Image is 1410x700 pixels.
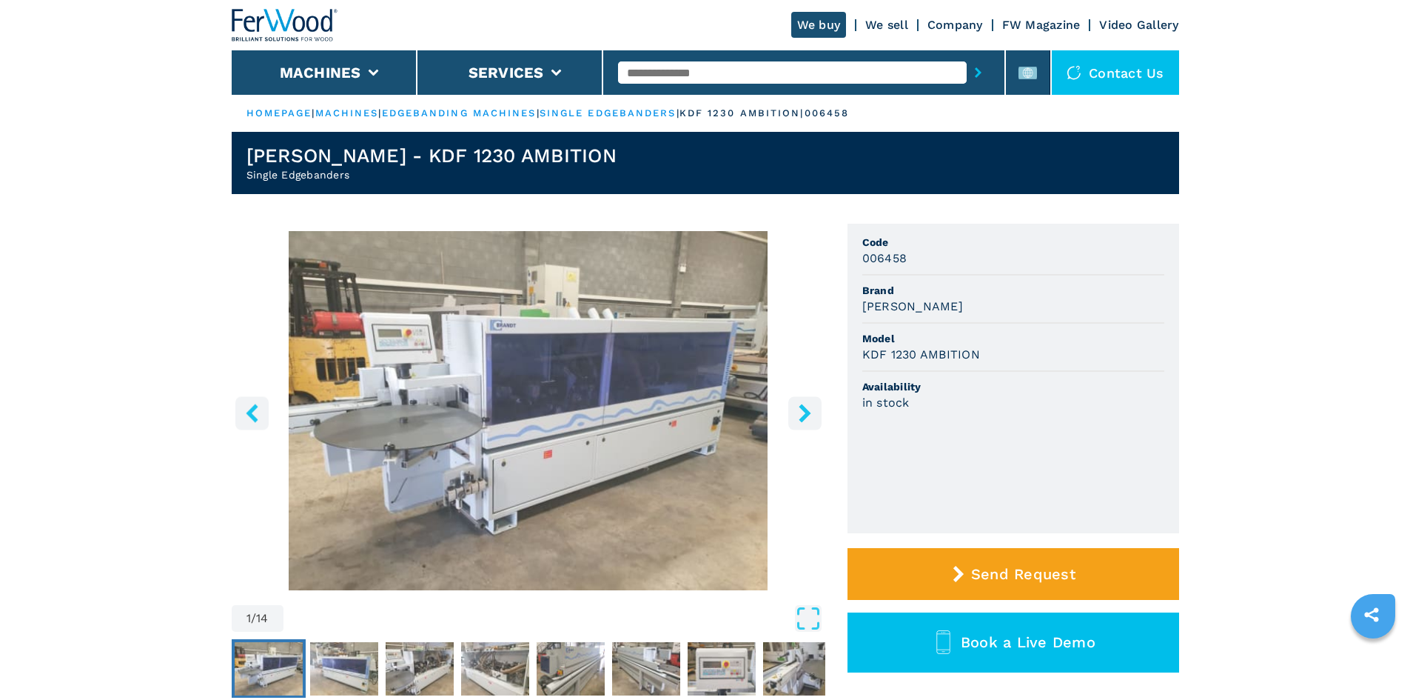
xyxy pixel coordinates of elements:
span: Availability [862,379,1164,394]
a: sharethis [1353,596,1390,633]
a: machines [315,107,379,119]
button: left-button [235,396,269,430]
a: FW Magazine [1002,18,1081,32]
button: Go to Slide 2 [307,639,381,699]
h3: in stock [862,394,910,411]
span: / [251,613,256,624]
div: Contact us [1052,50,1179,95]
button: Go to Slide 1 [232,639,306,699]
img: 1938fb4b30ac86f7eb3803a9826162bf [310,642,378,696]
div: Go to Slide 1 [232,231,825,590]
span: Send Request [971,565,1075,583]
button: Go to Slide 7 [685,639,759,699]
h3: [PERSON_NAME] [862,298,963,315]
span: Model [862,331,1164,346]
h2: Single Edgebanders [246,167,617,182]
a: edgebanding machines [382,107,537,119]
img: deedf741fb179f0e256cd7e7cfe980ea [537,642,605,696]
h1: [PERSON_NAME] - KDF 1230 AMBITION [246,144,617,167]
button: Go to Slide 6 [609,639,683,699]
a: Company [927,18,983,32]
span: 14 [256,613,269,624]
button: Send Request [847,548,1179,600]
span: | [537,107,540,119]
span: | [312,107,315,119]
button: Go to Slide 8 [760,639,834,699]
img: Ferwood [232,9,338,41]
img: f8e9ee193738b10ef73585f372bc7b26 [461,642,529,696]
button: Open Fullscreen [287,605,822,632]
button: Go to Slide 5 [534,639,608,699]
iframe: Chat [1347,633,1399,689]
img: Contact us [1067,65,1081,80]
p: 006458 [805,107,850,120]
button: submit-button [967,56,990,90]
a: HOMEPAGE [246,107,312,119]
span: Code [862,235,1164,250]
img: bfe5682df52afab083c11ff08927828e [235,642,303,696]
img: Single Edgebanders BRANDT KDF 1230 AMBITION [232,231,825,590]
span: | [677,107,679,119]
span: Brand [862,283,1164,298]
nav: Thumbnail Navigation [232,639,825,699]
button: right-button [788,396,822,430]
h3: 006458 [862,250,907,267]
img: 303189c92cfea936d32024f237f1fe29 [612,642,680,696]
span: | [378,107,381,119]
span: Book a Live Demo [961,633,1095,651]
button: Book a Live Demo [847,613,1179,673]
button: Machines [280,64,361,81]
a: Video Gallery [1099,18,1178,32]
a: We buy [791,12,847,38]
h3: KDF 1230 AMBITION [862,346,980,363]
p: kdf 1230 ambition | [679,107,805,120]
button: Services [469,64,544,81]
img: 17a28322ec95f322044b439b0f908586 [688,642,756,696]
a: We sell [865,18,908,32]
a: single edgebanders [540,107,677,119]
button: Go to Slide 4 [458,639,532,699]
img: c9d153755bb96a206065bb8a237dbd7b [386,642,454,696]
img: dfc552bc4f1ffbfae89138ef782b2258 [763,642,831,696]
span: 1 [246,613,251,624]
button: Go to Slide 3 [383,639,457,699]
